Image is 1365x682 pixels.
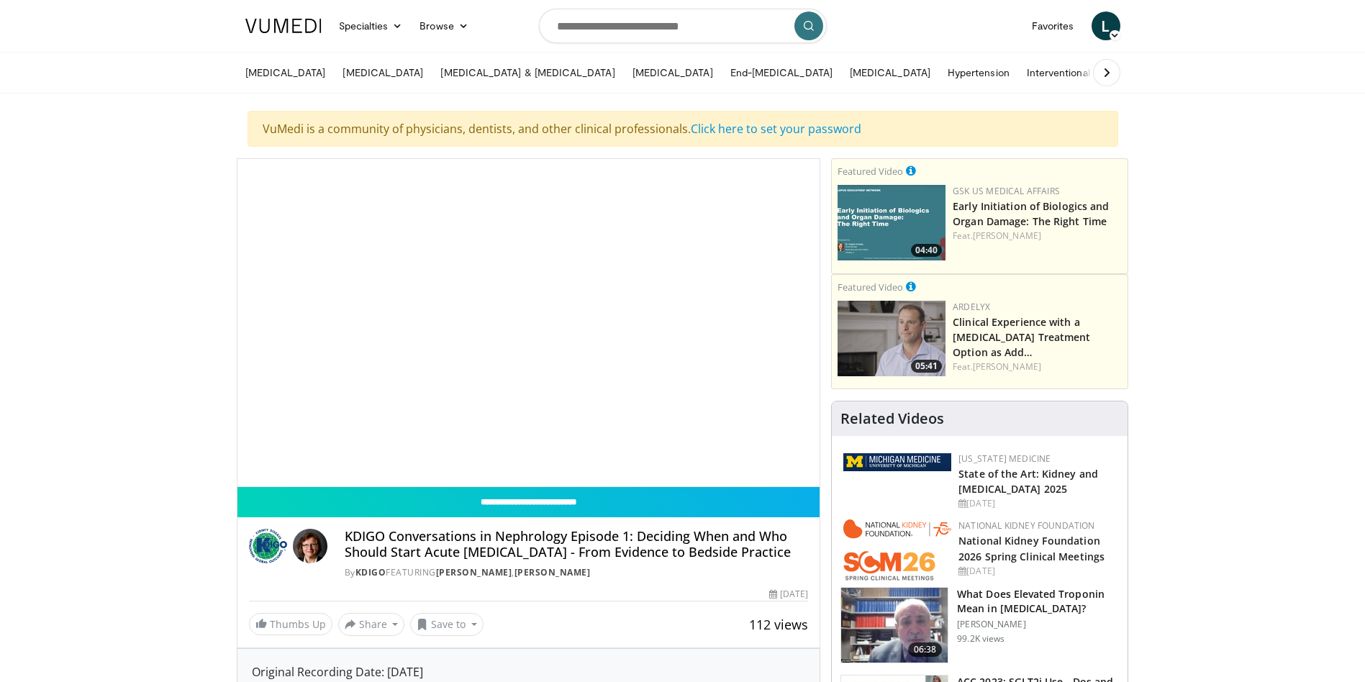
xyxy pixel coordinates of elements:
img: VuMedi Logo [245,19,322,33]
div: Feat. [953,229,1122,242]
img: b4d418dc-94e0-46e0-a7ce-92c3a6187fbe.png.150x105_q85_crop-smart_upscale.jpg [838,185,945,260]
span: 05:41 [911,360,942,373]
video-js: Video Player [237,159,820,487]
div: Feat. [953,360,1122,373]
a: Favorites [1023,12,1083,40]
a: Browse [411,12,477,40]
a: Ardelyx [953,301,990,313]
div: [DATE] [769,588,808,601]
a: National Kidney Foundation [958,519,1094,532]
a: [MEDICAL_DATA] [237,58,335,87]
h4: KDIGO Conversations in Nephrology Episode 1: Deciding When and Who Should Start Acute [MEDICAL_DA... [345,529,808,560]
small: Featured Video [838,165,903,178]
p: [PERSON_NAME] [957,619,1119,630]
a: 06:38 What Does Elevated Troponin Mean in [MEDICAL_DATA]? [PERSON_NAME] 99.2K views [840,587,1119,663]
img: 936b65e8-beaf-482e-be8f-62eeafe87c20.png.150x105_q85_crop-smart_upscale.png [838,301,945,376]
a: 05:41 [838,301,945,376]
small: Featured Video [838,281,903,294]
img: 98daf78a-1d22-4ebe-927e-10afe95ffd94.150x105_q85_crop-smart_upscale.jpg [841,588,948,663]
a: Interventional Nephrology [1018,58,1155,87]
a: Thumbs Up [249,613,332,635]
a: [US_STATE] Medicine [958,453,1051,465]
p: 99.2K views [957,633,1005,645]
img: 79503c0a-d5ce-4e31-88bd-91ebf3c563fb.png.150x105_q85_autocrop_double_scale_upscale_version-0.2.png [843,519,951,581]
a: [MEDICAL_DATA] & [MEDICAL_DATA] [432,58,623,87]
a: 04:40 [838,185,945,260]
a: Hypertension [939,58,1018,87]
div: By FEATURING , [345,566,808,579]
button: Save to [410,613,484,636]
a: Click here to set your password [691,121,861,137]
span: 06:38 [908,642,943,657]
a: State of the Art: Kidney and [MEDICAL_DATA] 2025 [958,467,1098,496]
a: National Kidney Foundation 2026 Spring Clinical Meetings [958,534,1105,563]
input: Search topics, interventions [539,9,827,43]
a: Clinical Experience with a [MEDICAL_DATA] Treatment Option as Add… [953,315,1090,359]
a: Specialties [330,12,412,40]
img: 5ed80e7a-0811-4ad9-9c3a-04de684f05f4.png.150x105_q85_autocrop_double_scale_upscale_version-0.2.png [843,453,951,471]
a: [PERSON_NAME] [973,229,1041,242]
a: Early Initiation of Biologics and Organ Damage: The Right Time [953,199,1109,228]
a: KDIGO [355,566,386,578]
a: [MEDICAL_DATA] [841,58,939,87]
div: VuMedi is a community of physicians, dentists, and other clinical professionals. [248,111,1118,147]
a: End-[MEDICAL_DATA] [722,58,841,87]
a: [PERSON_NAME] [973,360,1041,373]
span: 112 views [749,616,808,633]
span: 04:40 [911,244,942,257]
a: GSK US Medical Affairs [953,185,1060,197]
a: [MEDICAL_DATA] [334,58,432,87]
a: [PERSON_NAME] [514,566,591,578]
img: KDIGO [249,529,287,563]
a: L [1092,12,1120,40]
a: [MEDICAL_DATA] [624,58,722,87]
img: Avatar [293,529,327,563]
h3: What Does Elevated Troponin Mean in [MEDICAL_DATA]? [957,587,1119,616]
a: [PERSON_NAME] [436,566,512,578]
button: Share [338,613,405,636]
div: Original Recording Date: [DATE] [252,663,806,681]
div: [DATE] [958,497,1116,510]
h4: Related Videos [840,410,944,427]
div: [DATE] [958,565,1116,578]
